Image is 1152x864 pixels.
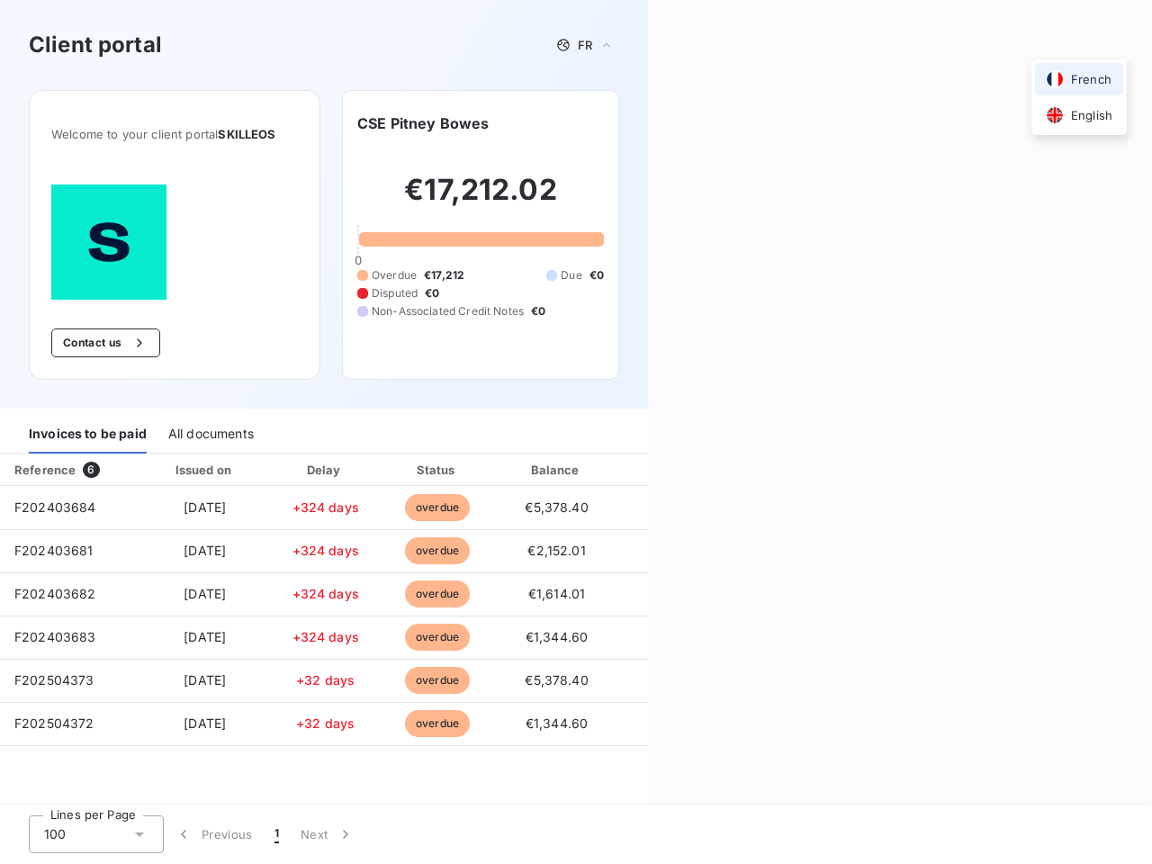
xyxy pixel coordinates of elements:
span: 100 [44,825,66,843]
span: €1,344.60 [526,715,588,731]
span: €2,152.01 [527,543,585,558]
span: [DATE] [184,672,226,688]
span: €5,378.40 [525,672,588,688]
span: +32 days [296,715,355,731]
span: F202403683 [14,629,96,644]
div: Delay [274,461,377,479]
span: +324 days [292,543,359,558]
span: €1,614.01 [528,586,585,601]
button: Contact us [51,328,160,357]
span: Welcome to your client portal [51,127,298,141]
span: +324 days [292,629,359,644]
div: All documents [168,416,254,454]
h3: Client portal [29,29,162,61]
div: Status [384,461,491,479]
span: €17,212 [424,267,464,283]
img: Company logo [51,184,166,300]
div: Issued on [143,461,267,479]
span: +32 days [296,672,355,688]
span: €1,344.60 [526,629,588,644]
span: [DATE] [184,629,226,644]
button: 1 [264,815,290,853]
span: overdue [405,537,470,564]
span: F202403681 [14,543,94,558]
span: €0 [425,285,439,301]
span: F202504372 [14,715,94,731]
div: Reference [14,463,76,477]
span: [DATE] [184,543,226,558]
span: €0 [589,267,604,283]
span: [DATE] [184,499,226,515]
span: overdue [405,710,470,737]
div: Invoices to be paid [29,416,147,454]
span: overdue [405,580,470,607]
span: 1 [274,825,279,843]
button: Next [290,815,365,853]
span: Non-Associated Credit Notes [372,303,524,319]
span: €5,378.40 [525,499,588,515]
span: Disputed [372,285,418,301]
span: [DATE] [184,715,226,731]
span: Overdue [372,267,417,283]
span: F202504373 [14,672,94,688]
button: Previous [164,815,264,853]
span: 6 [83,462,99,478]
span: [DATE] [184,586,226,601]
span: +324 days [292,499,359,515]
span: overdue [405,667,470,694]
div: Balance [499,461,616,479]
span: SKILLEOS [218,127,275,141]
div: PDF [623,461,714,479]
span: Due [561,267,581,283]
span: F202403684 [14,499,96,515]
span: overdue [405,624,470,651]
span: F202403682 [14,586,96,601]
h2: €17,212.02 [357,172,604,226]
span: overdue [405,494,470,521]
span: €0 [531,303,545,319]
h6: CSE Pitney Bowes [357,112,489,134]
span: 0 [355,253,362,267]
span: +324 days [292,586,359,601]
span: FR [578,38,592,52]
